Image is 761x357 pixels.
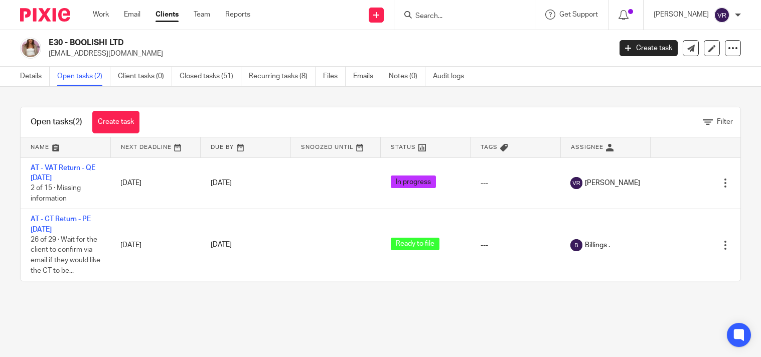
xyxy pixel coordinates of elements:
[20,38,41,59] img: Samie%20Elishi.jpg
[570,239,582,251] img: svg%3E
[391,175,436,188] span: In progress
[31,236,100,274] span: 26 of 29 · Wait for the client to confirm via email if they would like the CT to be...
[73,118,82,126] span: (2)
[31,185,81,202] span: 2 of 15 · Missing information
[20,67,50,86] a: Details
[414,12,505,21] input: Search
[110,209,200,281] td: [DATE]
[570,177,582,189] img: svg%3E
[20,8,70,22] img: Pixie
[225,10,250,20] a: Reports
[353,67,381,86] a: Emails
[49,49,604,59] p: [EMAIL_ADDRESS][DOMAIN_NAME]
[118,67,172,86] a: Client tasks (0)
[211,180,232,187] span: [DATE]
[249,67,316,86] a: Recurring tasks (8)
[391,144,416,150] span: Status
[323,67,346,86] a: Files
[31,117,82,127] h1: Open tasks
[714,7,730,23] img: svg%3E
[31,216,91,233] a: AT - CT Return - PE [DATE]
[49,38,493,48] h2: E30 - BOOLISHI LTD
[391,238,439,250] span: Ready to file
[110,157,200,209] td: [DATE]
[93,10,109,20] a: Work
[481,240,550,250] div: ---
[57,67,110,86] a: Open tasks (2)
[211,242,232,249] span: [DATE]
[389,67,425,86] a: Notes (0)
[433,67,472,86] a: Audit logs
[585,178,640,188] span: [PERSON_NAME]
[620,40,678,56] a: Create task
[559,11,598,18] span: Get Support
[481,144,498,150] span: Tags
[717,118,733,125] span: Filter
[194,10,210,20] a: Team
[92,111,139,133] a: Create task
[481,178,550,188] div: ---
[180,67,241,86] a: Closed tasks (51)
[654,10,709,20] p: [PERSON_NAME]
[156,10,179,20] a: Clients
[31,164,95,182] a: AT - VAT Return - QE [DATE]
[124,10,140,20] a: Email
[585,240,610,250] span: Billings .
[301,144,354,150] span: Snoozed Until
